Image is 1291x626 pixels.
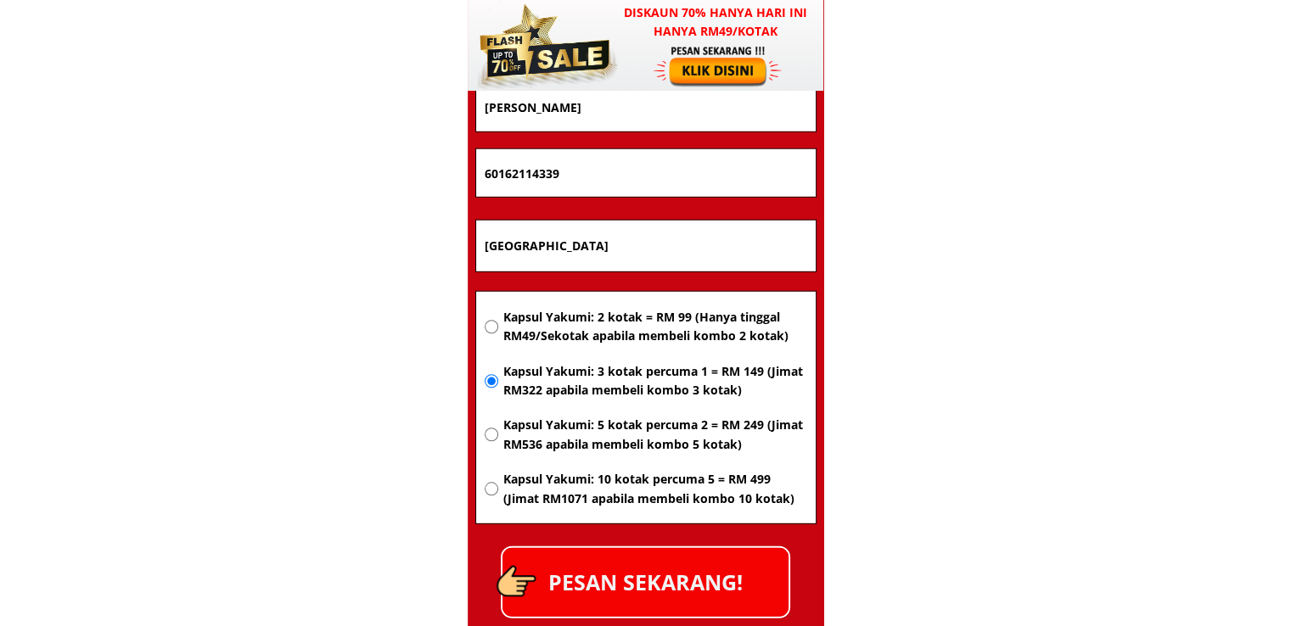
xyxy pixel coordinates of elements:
[608,3,824,42] h3: Diskaun 70% hanya hari ini hanya RM49/kotak
[480,221,811,271] input: Alamat
[502,362,806,400] span: Kapsul Yakumi: 3 kotak percuma 1 = RM 149 (Jimat RM322 apabila membeli kombo 3 kotak)
[480,83,811,131] input: Nama penuh
[502,416,806,454] span: Kapsul Yakumi: 5 kotak percuma 2 = RM 249 (Jimat RM536 apabila membeli kombo 5 kotak)
[502,470,806,508] span: Kapsul Yakumi: 10 kotak percuma 5 = RM 499 (Jimat RM1071 apabila membeli kombo 10 kotak)
[480,149,811,197] input: Nombor Telefon Bimbit
[502,308,806,346] span: Kapsul Yakumi: 2 kotak = RM 99 (Hanya tinggal RM49/Sekotak apabila membeli kombo 2 kotak)
[502,548,789,617] p: PESAN SEKARANG!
